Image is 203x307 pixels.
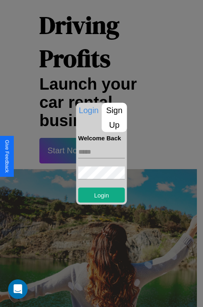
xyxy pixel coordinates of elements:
div: Open Intercom Messenger [8,279,28,299]
div: Give Feedback [4,140,10,173]
p: Sign Up [102,103,127,132]
p: Login [76,103,101,117]
h4: Welcome Back [78,134,125,141]
button: Login [78,187,125,202]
